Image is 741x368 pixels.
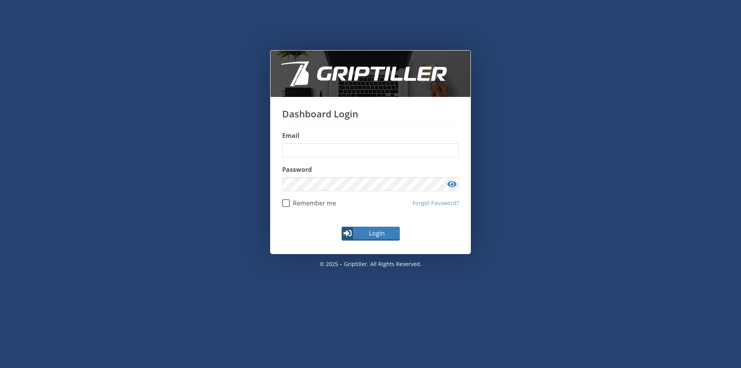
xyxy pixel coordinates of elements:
a: Forgot Password? [413,199,459,207]
button: Login [342,227,400,241]
span: Login [354,229,399,238]
label: Password [282,165,459,174]
label: Email [282,131,459,140]
span: Remember me [290,199,336,207]
h1: Dashboard Login [282,109,459,125]
p: © 2025 – Griptiller. All rights reserved. [270,254,471,274]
